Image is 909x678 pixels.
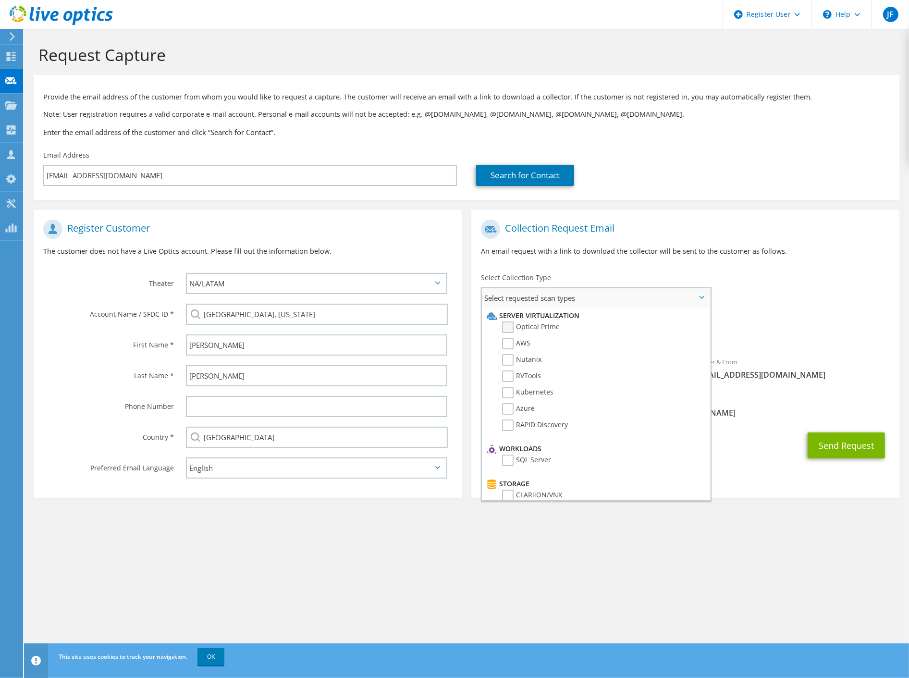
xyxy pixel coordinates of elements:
label: SQL Server [502,455,551,466]
span: This site uses cookies to track your navigation. [59,653,187,661]
label: First Name * [43,334,174,350]
p: Note: User registration requires a valid corporate e-mail account. Personal e-mail accounts will ... [43,109,890,120]
label: Kubernetes [502,387,553,398]
span: JF [883,7,898,22]
label: Optical Prime [502,321,560,333]
li: Storage [484,478,705,490]
p: An email request with a link to download the collector will be sent to the customer as follows. [481,246,890,257]
h1: Request Capture [38,45,890,65]
div: CC & Reply To [471,390,899,423]
li: Workloads [484,443,705,455]
a: Search for Contact [476,165,574,186]
label: Select Collection Type [481,273,551,283]
span: [EMAIL_ADDRESS][DOMAIN_NAME] [695,370,889,380]
label: CLARiiON/VNX [502,490,562,501]
div: Sender & From [685,352,899,385]
label: AWS [502,338,530,349]
a: OK [197,648,224,666]
label: Azure [502,403,535,415]
label: Email Address [43,150,89,160]
label: RVTools [502,370,541,382]
h3: Enter the email address of the customer and click “Search for Contact”. [43,127,890,137]
label: Nutanix [502,354,541,366]
label: Theater [43,273,174,288]
label: Phone Number [43,396,174,411]
span: Select requested scan types [482,288,710,308]
h1: Register Customer [43,220,447,239]
label: Preferred Email Language [43,457,174,473]
label: Account Name / SFDC ID * [43,304,174,319]
button: Send Request [808,432,885,458]
div: Requested Collections [471,311,899,347]
label: Country * [43,427,174,442]
label: Last Name * [43,365,174,381]
label: RAPID Discovery [502,419,568,431]
p: Provide the email address of the customer from whom you would like to request a capture. The cust... [43,92,890,102]
h1: Collection Request Email [481,220,885,239]
li: Server Virtualization [484,310,705,321]
svg: \n [823,10,832,19]
p: The customer does not have a Live Optics account. Please fill out the information below. [43,246,452,257]
div: To [471,352,685,385]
